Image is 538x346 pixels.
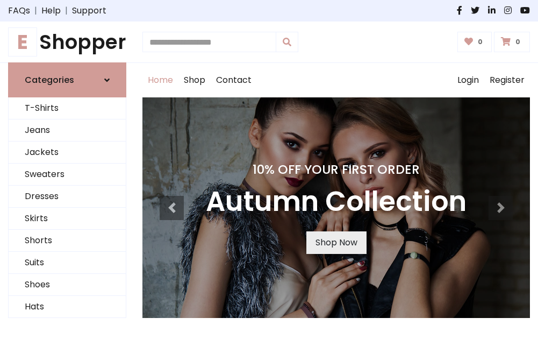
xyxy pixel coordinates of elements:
a: FAQs [8,4,30,17]
a: EShopper [8,30,126,54]
a: Sweaters [9,164,126,186]
a: Login [452,63,484,97]
h3: Autumn Collection [206,186,467,218]
a: 0 [494,32,530,52]
a: T-Shirts [9,97,126,119]
a: Shop Now [306,231,367,254]
a: Jackets [9,142,126,164]
a: Jeans [9,119,126,142]
a: 0 [457,32,492,52]
span: | [30,4,41,17]
span: 0 [513,37,523,47]
h1: Shopper [8,30,126,54]
h6: Categories [25,75,74,85]
a: Support [72,4,106,17]
span: 0 [475,37,485,47]
span: | [61,4,72,17]
a: Dresses [9,186,126,208]
a: Home [142,63,178,97]
span: E [8,27,37,57]
a: Categories [8,62,126,97]
a: Skirts [9,208,126,230]
a: Suits [9,252,126,274]
a: Shorts [9,230,126,252]
a: Contact [211,63,257,97]
a: Help [41,4,61,17]
a: Register [484,63,530,97]
h4: 10% Off Your First Order [206,162,467,177]
a: Shoes [9,274,126,296]
a: Shop [178,63,211,97]
a: Hats [9,296,126,318]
